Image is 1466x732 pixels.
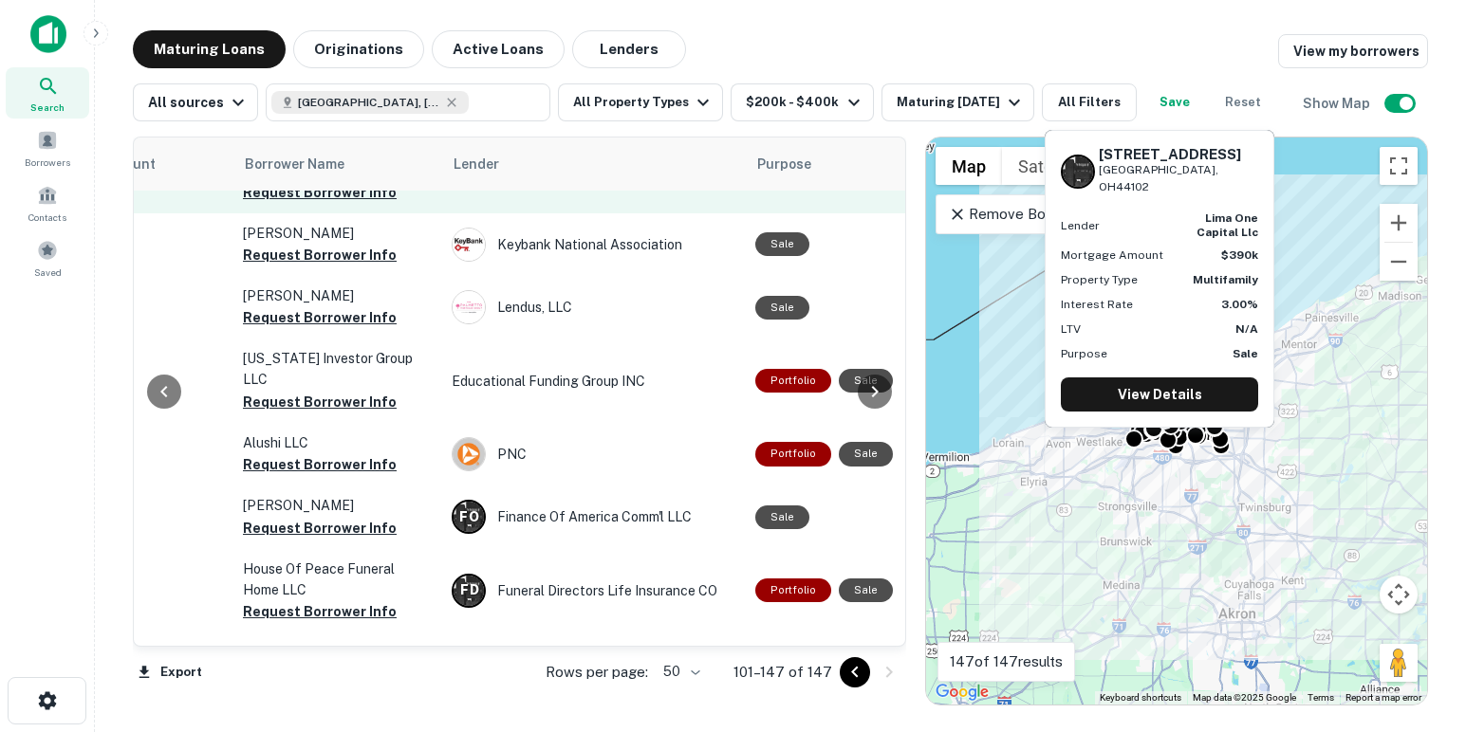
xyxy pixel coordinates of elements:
[1221,298,1258,311] strong: 3.00%
[243,306,397,329] button: Request Borrower Info
[897,91,1026,114] div: Maturing [DATE]
[1099,146,1258,163] h6: [STREET_ADDRESS]
[950,650,1063,673] p: 147 of 147 results
[452,290,736,324] div: Lendus, LLC
[6,177,89,229] a: Contacts
[454,153,499,175] span: Lender
[840,657,870,687] button: Go to previous page
[755,296,809,320] div: Sale
[558,83,723,121] button: All Property Types
[6,67,89,119] a: Search
[459,507,478,527] p: F O
[293,30,424,68] button: Originations
[1061,271,1138,288] p: Property Type
[1100,691,1181,705] button: Keyboard shortcuts
[948,203,1089,226] p: Remove Boundary
[243,517,397,540] button: Request Borrower Info
[452,500,736,534] div: Finance Of America Comm'l LLC
[452,228,736,262] div: Keybank National Association
[656,658,703,686] div: 50
[432,30,565,68] button: Active Loans
[1278,34,1428,68] a: View my borrowers
[25,155,70,170] span: Borrowers
[243,223,433,244] p: [PERSON_NAME]
[243,285,433,306] p: [PERSON_NAME]
[453,291,485,323] img: lend.us.png
[1061,345,1107,362] p: Purpose
[1213,83,1273,121] button: Reset
[298,94,440,111] span: [GEOGRAPHIC_DATA], [GEOGRAPHIC_DATA], [GEOGRAPHIC_DATA]
[245,153,344,175] span: Borrower Name
[926,137,1427,705] div: 0 0
[755,442,831,466] div: This is a portfolio loan with 4 properties
[243,432,433,453] p: Alushi LLC
[1002,147,1096,185] button: Show satellite imagery
[1061,247,1163,264] p: Mortgage Amount
[452,371,736,392] p: Educational Funding Group INC
[243,391,397,413] button: Request Borrower Info
[1193,692,1296,703] span: Map data ©2025 Google
[881,83,1034,121] button: Maturing [DATE]
[755,232,809,256] div: Sale
[755,578,831,602] div: This is a portfolio loan with 5 properties
[1099,161,1258,197] p: [GEOGRAPHIC_DATA], OH44102
[746,137,946,191] th: Purpose
[243,642,433,663] p: Alushi LLC
[839,369,893,393] div: Sale
[133,30,286,68] button: Maturing Loans
[243,558,433,600] p: House Of Peace Funeral Home LLC
[30,15,66,53] img: capitalize-icon.png
[28,210,66,225] span: Contacts
[243,600,397,623] button: Request Borrower Info
[1308,692,1334,703] a: Terms (opens in new tab)
[1380,204,1418,242] button: Zoom in
[1221,248,1258,262] strong: $390k
[1380,147,1418,185] button: Toggle fullscreen view
[460,580,478,600] p: F D
[1061,296,1133,313] p: Interest Rate
[452,437,736,471] div: PNC
[936,147,1002,185] button: Show street map
[442,137,746,191] th: Lender
[243,495,433,516] p: [PERSON_NAME]
[757,153,811,175] span: Purpose
[1197,211,1258,238] strong: lima one capital llc
[1233,347,1258,360] strong: Sale
[755,369,831,393] div: This is a portfolio loan with 2 properties
[1371,580,1466,671] iframe: Chat Widget
[133,83,258,121] button: All sources
[931,680,993,705] img: Google
[1061,377,1258,412] a: View Details
[1061,320,1081,338] p: LTV
[243,453,397,476] button: Request Borrower Info
[731,83,873,121] button: $200k - $400k
[572,30,686,68] button: Lenders
[148,91,250,114] div: All sources
[30,100,65,115] span: Search
[453,438,485,470] img: picture
[931,680,993,705] a: Open this area in Google Maps (opens a new window)
[1380,243,1418,281] button: Zoom out
[453,229,485,261] img: picture
[1235,322,1258,336] strong: N/A
[452,574,736,608] div: Funeral Directors Life Insurance CO
[546,661,648,684] p: Rows per page:
[1061,217,1100,234] p: Lender
[6,232,89,284] a: Saved
[1345,692,1421,703] a: Report a map error
[243,348,433,390] p: [US_STATE] Investor Group LLC
[755,505,809,529] div: Sale
[1042,83,1137,121] button: All Filters
[1193,273,1258,286] strong: Multifamily
[733,661,832,684] p: 101–147 of 147
[34,265,62,280] span: Saved
[839,578,893,602] div: Sale
[6,122,89,174] a: Borrowers
[1303,93,1373,114] h6: Show Map
[839,442,893,466] div: Sale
